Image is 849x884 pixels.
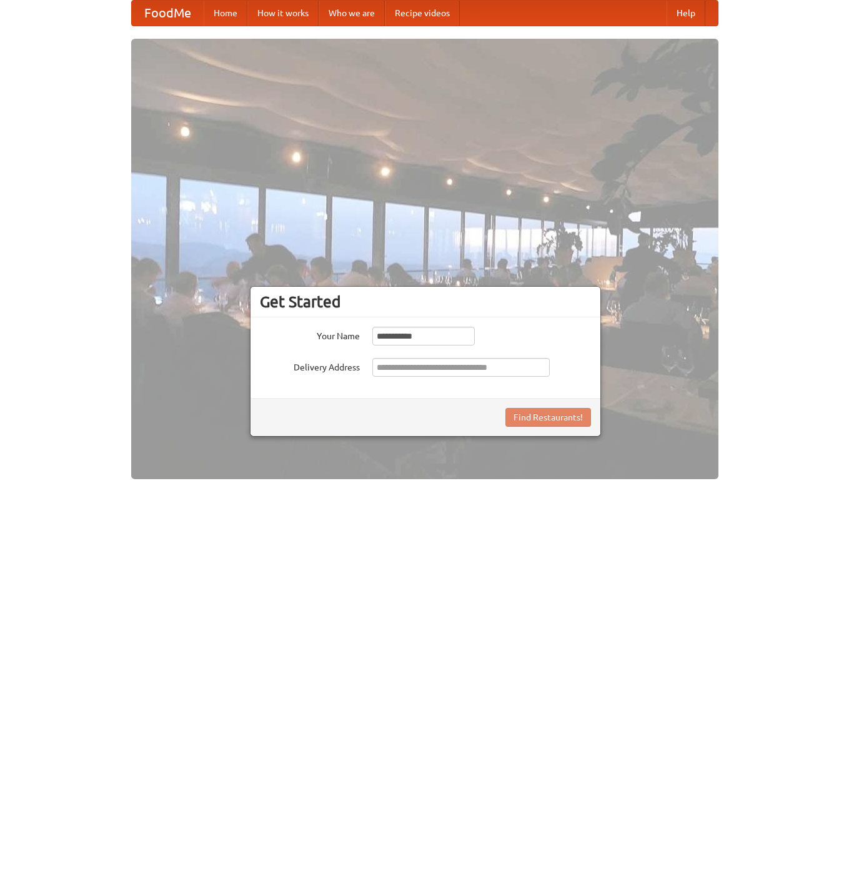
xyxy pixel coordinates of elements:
[204,1,247,26] a: Home
[385,1,460,26] a: Recipe videos
[247,1,319,26] a: How it works
[505,408,591,427] button: Find Restaurants!
[319,1,385,26] a: Who we are
[667,1,705,26] a: Help
[260,292,591,311] h3: Get Started
[260,358,360,374] label: Delivery Address
[132,1,204,26] a: FoodMe
[260,327,360,342] label: Your Name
